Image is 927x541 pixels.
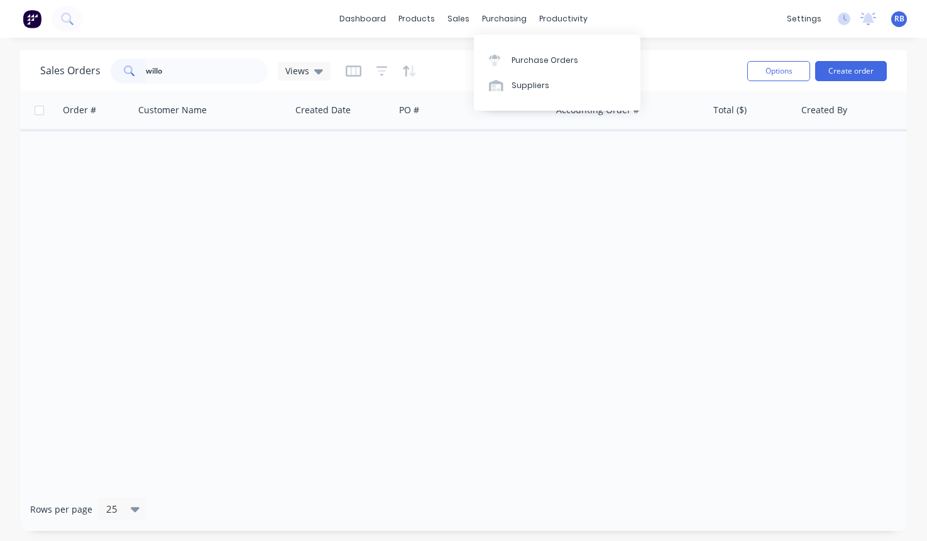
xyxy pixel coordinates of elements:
div: Created Date [295,104,351,116]
div: products [392,9,441,28]
div: Customer Name [138,104,207,116]
img: Factory [23,9,41,28]
div: Order # [63,104,96,116]
button: Create order [815,61,887,81]
h1: Sales Orders [40,65,101,77]
div: PO # [399,104,419,116]
a: dashboard [333,9,392,28]
input: Search... [146,59,268,84]
div: productivity [533,9,594,28]
div: purchasing [476,9,533,28]
div: settings [781,9,828,28]
button: Options [747,61,810,81]
span: Rows per page [30,503,92,516]
div: Suppliers [512,80,549,91]
div: Purchase Orders [512,55,578,66]
a: Purchase Orders [474,47,640,72]
span: RB [894,13,904,25]
div: Created By [801,104,847,116]
div: sales [441,9,476,28]
span: Views [285,64,309,77]
a: Suppliers [474,73,640,98]
div: Total ($) [713,104,747,116]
